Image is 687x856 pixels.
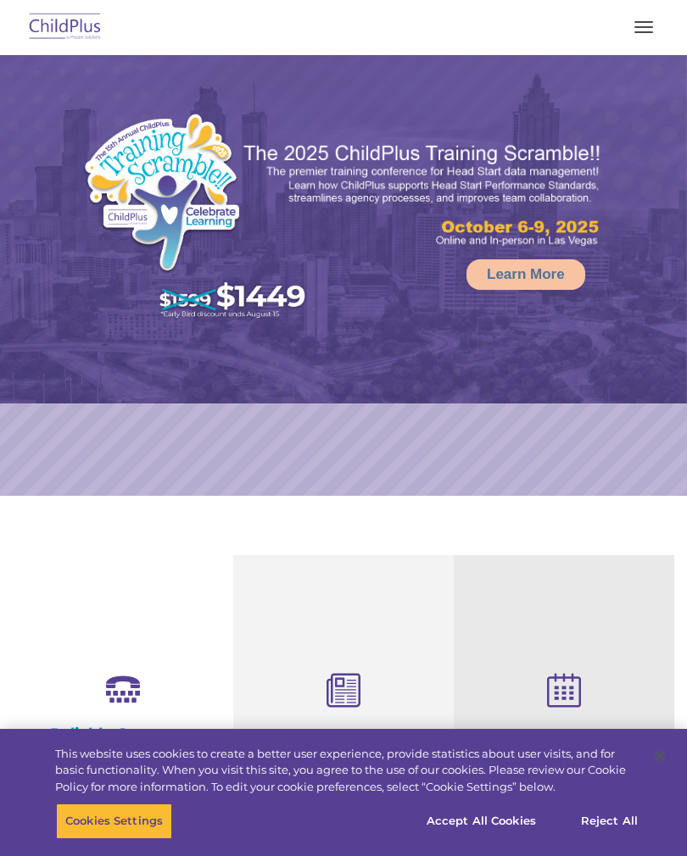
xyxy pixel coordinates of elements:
[56,803,172,839] button: Cookies Settings
[641,737,679,775] button: Close
[466,259,585,290] a: Learn More
[466,727,662,746] h4: Free Regional Meetings
[246,727,441,783] h4: Child Development Assessments in ChildPlus
[25,725,221,762] h4: Reliable Customer Support
[417,803,545,839] button: Accept All Cookies
[25,8,105,47] img: ChildPlus by Procare Solutions
[55,746,640,796] div: This website uses cookies to create a better user experience, provide statistics about user visit...
[556,803,662,839] button: Reject All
